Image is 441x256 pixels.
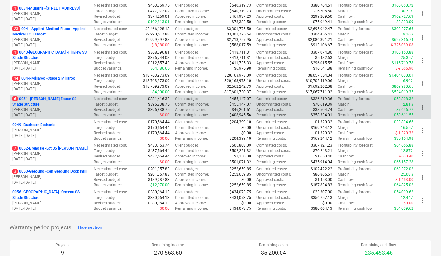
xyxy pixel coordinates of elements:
[256,78,291,84] p: Uncommitted costs :
[94,177,121,182] p: Revised budget :
[94,131,121,136] p: Revised budget :
[12,146,18,151] span: 7
[389,73,413,78] p: $1,404,000.01
[12,81,88,86] p: [PERSON_NAME]
[175,9,209,14] p: Committed income :
[230,148,251,154] p: $502,221.32
[391,42,413,48] p: $-325,089.08
[148,125,170,131] p: $170,564.44
[224,73,251,78] p: $20,163,973.09
[256,9,291,14] p: Uncommitted costs :
[419,173,426,181] span: more_vert
[338,55,351,61] p: Margin :
[338,96,373,102] p: Profitability forecast :
[148,9,170,14] p: $477,072.02
[148,55,170,61] p: $376,744.08
[338,125,351,131] p: Margin :
[256,66,286,71] p: Remaining costs :
[396,107,413,112] p: $7,696.77
[338,84,355,89] p: Cashflow :
[148,166,170,172] p: $201,357.83
[160,136,170,141] p: $0.00
[401,9,413,14] p: 30.73%
[230,55,251,61] p: $418,711.31
[256,102,291,107] p: Uncommitted costs :
[94,3,127,8] p: Net estimated cost :
[394,143,413,148] p: $64,656.88
[241,177,251,182] p: $0.00
[145,26,170,32] p: $2,466,128.13
[94,96,127,102] p: Net estimated cost :
[148,61,170,66] p: $312,557.43
[306,89,332,95] p: $17,067,711.02
[403,78,413,84] p: 6.96%
[401,55,413,61] p: 25.35%
[94,136,122,141] p: Budget variance :
[315,131,332,136] p: $1,320.32
[394,112,413,118] p: $50,611.55
[256,166,287,172] p: Committed costs :
[256,42,286,48] p: Remaining costs :
[175,131,206,136] p: Approved income :
[227,26,251,32] p: $3,301,775.50
[160,112,170,118] p: $0.00
[338,89,373,95] p: Remaining cashflow :
[392,3,413,8] p: $166,060.72
[392,61,413,66] p: $115,719.78
[338,66,373,71] p: Remaining cashflow :
[338,136,373,141] p: Remaining cashflow :
[308,73,332,78] p: $8,057,554.04
[12,86,88,92] p: [DATE] - [DATE]
[419,103,426,111] span: more_vert
[12,206,88,211] p: [DATE] - [DATE]
[224,89,251,95] p: $17,601,730.37
[148,154,170,159] p: $437,564.44
[256,159,286,165] p: Remaining costs :
[256,107,284,112] p: Approved costs :
[409,226,441,256] iframe: Chat Widget
[338,3,373,8] p: Profitability forecast :
[338,26,373,32] p: Profitability forecast :
[12,146,88,162] div: 70052-Brendale -Lot 35 [PERSON_NAME][PERSON_NAME][DATE]-[DATE]
[313,19,332,25] p: $75,049.41
[175,42,208,48] p: Remaining income :
[338,148,351,154] p: Margin :
[175,55,209,61] p: Committed income :
[256,154,284,159] p: Approved costs :
[148,172,170,177] p: $201,357.83
[315,55,332,61] p: $5,482.63
[241,125,251,131] p: $0.00
[94,32,119,37] p: Target budget :
[12,16,88,22] p: [DATE] - [DATE]
[338,143,373,148] p: Profitability forecast :
[175,26,199,32] p: Client budget :
[12,169,18,174] span: 3
[311,112,332,118] p: $358,334.01
[12,76,75,81] p: 0044-Millaroo - Stage 2 Millaroo
[401,102,413,107] p: 12.81%
[78,224,102,231] div: Hide section
[12,157,88,162] p: [DATE] - [DATE]
[94,37,121,42] p: Revised budget :
[12,50,88,72] div: 10043-[GEOGRAPHIC_DATA] -Hillview SS Shade Structure[PERSON_NAME][DATE]-[DATE]
[148,14,170,19] p: $374,259.01
[148,102,170,107] p: $396,838.75
[94,73,127,78] p: Net estimated cost :
[311,61,332,66] p: $296,015.55
[256,119,287,125] p: Committed costs :
[12,169,88,185] div: 30053-Geebung -Cen Geebung Dock Infill[PERSON_NAME][DATE]-[DATE]
[256,19,286,25] p: Remaining costs :
[152,89,170,95] p: $4,000.00
[392,37,413,42] p: $627,366.74
[403,32,413,37] p: 9.16%
[394,96,413,102] p: $58,308.32
[419,127,426,134] span: more_vert
[313,102,332,107] p: $70,619.39
[256,61,284,66] p: Approved costs :
[148,19,170,25] p: $102,813.01
[419,57,426,64] span: more_vert
[256,148,291,154] p: Uncommitted costs :
[256,55,291,61] p: Uncommitted costs :
[175,154,206,159] p: Approved income :
[12,96,88,118] div: 60051 -[PERSON_NAME] Estate SS - Shade Structure[PERSON_NAME][DATE]-[DATE]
